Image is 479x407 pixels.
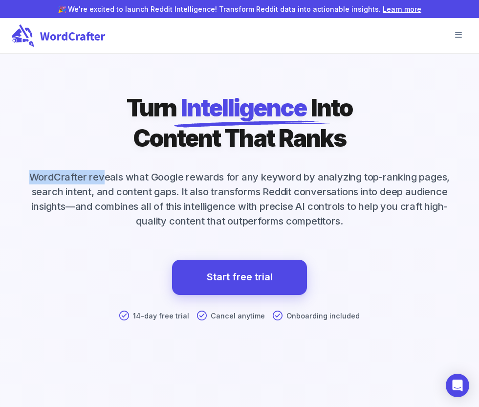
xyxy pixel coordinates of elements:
h1: Turn Into Content That Ranks [127,93,352,154]
p: Cancel anytime [211,311,265,321]
p: Onboarding included [286,311,360,321]
div: Open Intercom Messenger [446,374,469,397]
p: 14-day free trial [133,311,189,321]
a: Start free trial [207,269,273,286]
a: Start free trial [172,260,307,295]
a: Learn more [383,5,421,13]
p: WordCrafter reveals what Google rewards for any keyword by analyzing top-ranking pages, search in... [12,170,467,228]
span: Intelligence [181,93,307,123]
p: 🎉 We're excited to launch Reddit Intelligence! Transform Reddit data into actionable insights. [16,4,463,14]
